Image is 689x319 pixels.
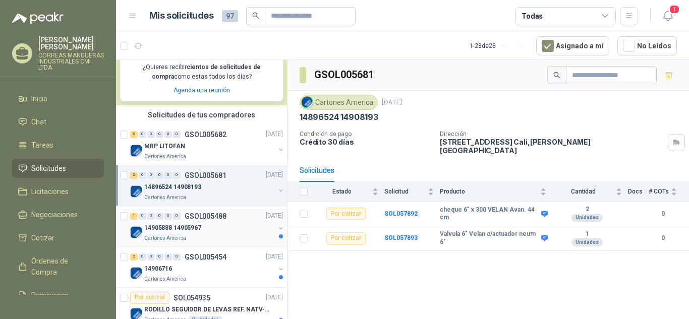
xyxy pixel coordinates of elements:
span: Producto [440,188,538,195]
div: Unidades [571,214,603,222]
p: SOL054935 [174,294,210,301]
p: [STREET_ADDRESS] Cali , [PERSON_NAME][GEOGRAPHIC_DATA] [440,138,664,155]
a: 5 0 0 0 0 0 GSOL005682[DATE] Company LogoMRP LITOFANCartones America [130,129,285,161]
div: 0 [164,253,172,261]
div: 0 [164,131,172,138]
div: 0 [173,213,181,220]
div: Unidades [571,238,603,246]
h3: GSOL005681 [314,67,375,83]
div: 0 [139,253,146,261]
div: Todas [522,11,543,22]
p: 14896524 14908193 [300,112,378,122]
img: Company Logo [302,97,313,108]
p: GSOL005681 [185,172,226,179]
a: Licitaciones [12,182,104,201]
div: Por cotizar [326,208,366,220]
th: Docs [628,182,649,202]
a: Remisiones [12,286,104,305]
a: 1 0 0 0 0 0 GSOL005488[DATE] Company Logo14905888 14905967Cartones America [130,210,285,242]
p: [DATE] [382,98,402,107]
span: # COTs [649,188,669,195]
button: No Leídos [617,36,677,55]
a: Negociaciones [12,205,104,224]
div: 2 [130,253,138,261]
a: 2 0 0 0 0 0 GSOL005681[DATE] Company Logo14896524 14908193Cartones America [130,169,285,202]
a: Agenda una reunión [174,87,230,94]
p: [DATE] [266,170,283,180]
b: cheque 6" x 300 VELAN Avan. 44 cm [440,206,539,222]
p: [PERSON_NAME] [PERSON_NAME] [38,36,104,50]
b: 1 [552,230,622,238]
div: 1 [130,213,138,220]
a: SOL057893 [384,234,418,241]
p: GSOL005454 [185,253,226,261]
span: Cotizar [31,232,54,243]
div: 5 [130,131,138,138]
a: Inicio [12,89,104,108]
div: 0 [147,172,155,179]
th: Solicitud [384,182,440,202]
div: 0 [173,172,181,179]
b: 0 [649,209,677,219]
p: Cartones America [144,275,186,283]
span: Licitaciones [31,186,69,197]
b: 0 [649,233,677,243]
p: ¿Quieres recibir como estas todos los días? [126,62,277,82]
p: Crédito 30 días [300,138,432,146]
a: Cotizar [12,228,104,247]
p: CORREAS MANGUERAS INDUSTRIALES CMI LTDA [38,52,104,71]
b: 2 [552,206,622,214]
div: 0 [156,172,163,179]
p: 14906716 [144,264,172,274]
div: 0 [156,131,163,138]
div: 0 [156,213,163,220]
p: Cartones America [144,234,186,242]
a: Órdenes de Compra [12,251,104,282]
img: Company Logo [130,185,142,198]
div: 0 [139,131,146,138]
span: Tareas [31,140,53,151]
p: Cartones America [144,153,186,161]
div: 0 [139,172,146,179]
span: Remisiones [31,290,69,301]
span: Solicitudes [31,163,66,174]
span: 97 [222,10,238,22]
button: Asignado a mi [536,36,609,55]
p: GSOL005682 [185,131,226,138]
span: Solicitud [384,188,426,195]
div: 0 [147,213,155,220]
p: [DATE] [266,252,283,262]
img: Company Logo [130,226,142,238]
a: Tareas [12,136,104,155]
a: 2 0 0 0 0 0 GSOL005454[DATE] Company Logo14906716Cartones America [130,251,285,283]
div: 0 [173,253,181,261]
p: [DATE] [266,293,283,302]
span: search [252,12,259,19]
p: GSOL005488 [185,213,226,220]
div: 0 [173,131,181,138]
a: SOL057892 [384,210,418,217]
div: 2 [130,172,138,179]
button: 1 [659,7,677,25]
h1: Mis solicitudes [149,9,214,23]
span: Chat [31,116,46,127]
div: Solicitudes [300,165,334,176]
span: search [553,72,560,79]
span: Órdenes de Compra [31,256,94,278]
span: Cantidad [552,188,614,195]
p: 14896524 14908193 [144,182,201,192]
div: Por cotizar [326,232,366,244]
p: Cartones America [144,194,186,202]
p: Condición de pago [300,131,432,138]
p: [DATE] [266,211,283,221]
th: Producto [440,182,552,202]
div: 0 [147,131,155,138]
span: Negociaciones [31,209,78,220]
img: Company Logo [130,267,142,279]
span: Inicio [31,93,47,104]
div: 0 [147,253,155,261]
b: cientos de solicitudes de compra [152,63,261,80]
p: [DATE] [266,130,283,139]
div: Por cotizar [130,292,169,304]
